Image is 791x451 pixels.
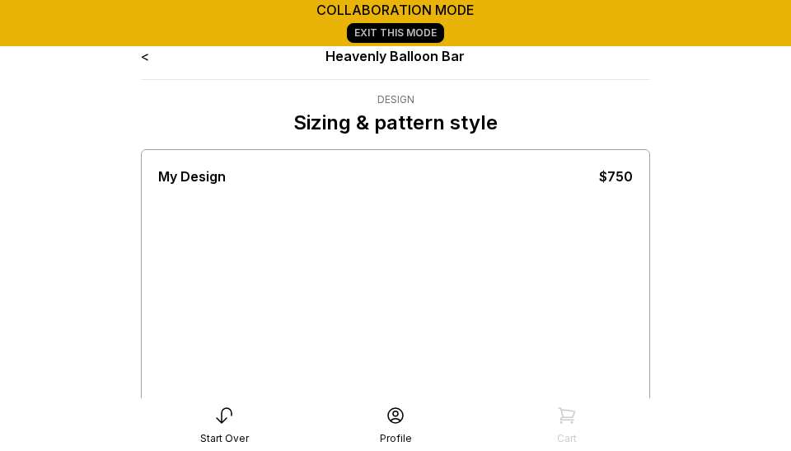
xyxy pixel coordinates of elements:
a: < [141,48,149,64]
p: Sizing & pattern style [293,110,498,136]
div: Cart [557,432,577,445]
div: Profile [380,432,412,445]
div: $750 [599,167,633,186]
div: Heavenly Balloon Bar [243,46,549,66]
a: Exit This Mode [347,23,444,43]
div: My Design [158,167,226,186]
div: Start Over [200,432,249,445]
div: Design [293,93,498,106]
